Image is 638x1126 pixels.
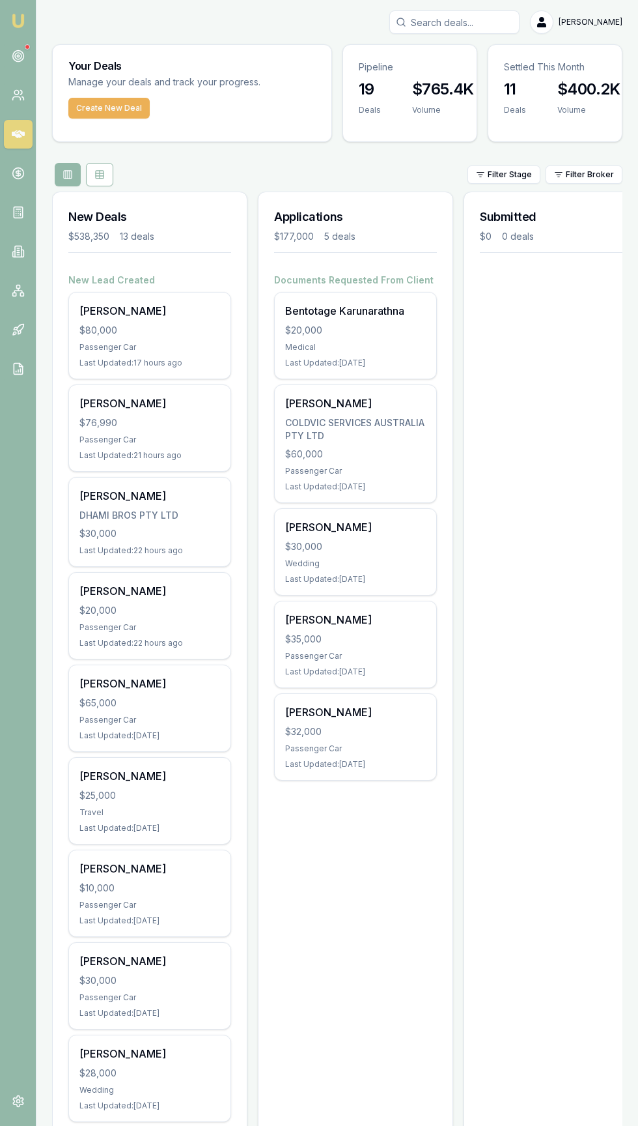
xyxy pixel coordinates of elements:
div: Passenger Car [79,992,220,1003]
h3: New Deals [68,208,231,226]
img: emu-icon-u.png [10,13,26,29]
div: $20,000 [285,324,426,337]
div: Last Updated: [DATE] [79,916,220,926]
div: Last Updated: [DATE] [285,358,426,368]
button: Filter Broker [546,166,622,184]
div: [PERSON_NAME] [79,768,220,784]
div: Wedding [285,558,426,569]
div: Last Updated: [DATE] [285,667,426,677]
div: [PERSON_NAME] [79,488,220,504]
h4: Documents Requested From Client [274,274,437,287]
div: Volume [557,105,620,115]
div: $0 [480,230,492,243]
input: Search deals [389,10,520,34]
div: Medical [285,342,426,353]
div: DHAMI BROS PTY LTD [79,509,220,522]
div: Passenger Car [285,743,426,754]
div: Bentotage Karunarathna [285,303,426,319]
div: $20,000 [79,604,220,617]
div: Passenger Car [79,622,220,633]
div: Passenger Car [79,715,220,725]
div: Deals [504,105,526,115]
div: $30,000 [79,527,220,540]
div: Passenger Car [285,651,426,661]
div: Travel [79,807,220,818]
div: $30,000 [285,540,426,553]
div: Last Updated: [DATE] [79,1101,220,1111]
button: Create New Deal [68,98,150,119]
div: Last Updated: [DATE] [79,730,220,741]
button: Filter Stage [467,166,540,184]
div: $80,000 [79,324,220,337]
h4: New Lead Created [68,274,231,287]
div: Last Updated: [DATE] [285,482,426,492]
div: [PERSON_NAME] [285,519,426,535]
div: [PERSON_NAME] [79,1046,220,1061]
div: [PERSON_NAME] [79,396,220,411]
h3: $765.4K [412,79,474,100]
div: Last Updated: 21 hours ago [79,450,220,461]
div: $60,000 [285,448,426,461]
div: Last Updated: [DATE] [285,574,426,585]
span: Filter Broker [566,169,614,180]
div: Last Updated: [DATE] [285,759,426,770]
div: $76,990 [79,416,220,429]
div: [PERSON_NAME] [285,612,426,628]
div: Passenger Car [79,435,220,445]
div: [PERSON_NAME] [79,861,220,876]
p: Pipeline [359,61,461,74]
div: $10,000 [79,882,220,895]
p: Settled This Month [504,61,606,74]
div: [PERSON_NAME] [79,953,220,969]
div: [PERSON_NAME] [285,704,426,720]
div: [PERSON_NAME] [79,303,220,319]
h3: Your Deals [68,61,316,71]
div: Deals [359,105,381,115]
span: Filter Stage [488,169,532,180]
div: $30,000 [79,974,220,987]
div: 5 deals [324,230,355,243]
div: $28,000 [79,1067,220,1080]
div: Last Updated: 17 hours ago [79,358,220,368]
h3: 19 [359,79,381,100]
div: Last Updated: 22 hours ago [79,638,220,648]
div: [PERSON_NAME] [285,396,426,411]
div: $35,000 [285,633,426,646]
div: 13 deals [120,230,154,243]
h3: Applications [274,208,437,226]
p: Manage your deals and track your progress. [68,75,316,90]
div: $32,000 [285,725,426,738]
div: $65,000 [79,697,220,710]
div: 0 deals [502,230,534,243]
h3: $400.2K [557,79,620,100]
div: $177,000 [274,230,314,243]
div: Passenger Car [79,900,220,910]
div: Volume [412,105,474,115]
div: Wedding [79,1085,220,1095]
div: [PERSON_NAME] [79,676,220,691]
div: Passenger Car [79,342,220,353]
div: Last Updated: [DATE] [79,823,220,833]
div: $538,350 [68,230,109,243]
div: COLDVIC SERVICES AUSTRALIA PTY LTD [285,416,426,442]
div: [PERSON_NAME] [79,583,220,599]
div: $25,000 [79,789,220,802]
span: [PERSON_NAME] [559,17,622,27]
h3: 11 [504,79,526,100]
div: Passenger Car [285,466,426,476]
div: Last Updated: [DATE] [79,1008,220,1018]
div: Last Updated: 22 hours ago [79,545,220,556]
